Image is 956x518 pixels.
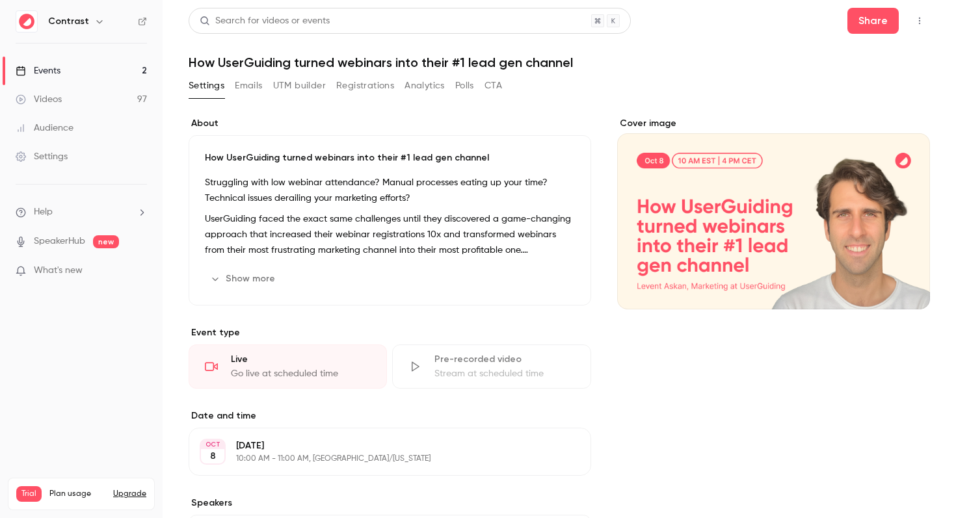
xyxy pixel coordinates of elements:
[205,211,575,258] p: UserGuiding faced the exact same challenges until they discovered a game-changing approach that i...
[235,75,262,96] button: Emails
[189,497,591,510] label: Speakers
[34,264,83,278] span: What's new
[16,11,37,32] img: Contrast
[231,367,371,380] div: Go live at scheduled time
[205,151,575,164] p: How UserGuiding turned webinars into their #1 lead gen channel
[16,64,60,77] div: Events
[189,55,930,70] h1: How UserGuiding turned webinars into their #1 lead gen channel
[34,235,85,248] a: SpeakerHub
[273,75,326,96] button: UTM builder
[189,75,224,96] button: Settings
[236,439,522,452] p: [DATE]
[231,353,371,366] div: Live
[205,175,575,206] p: Struggling with low webinar attendance? Manual processes eating up your time? Technical issues de...
[336,75,394,96] button: Registrations
[48,15,89,28] h6: Contrast
[16,150,68,163] div: Settings
[485,75,502,96] button: CTA
[205,268,283,289] button: Show more
[617,117,930,130] label: Cover image
[16,93,62,106] div: Videos
[434,353,574,366] div: Pre-recorded video
[405,75,445,96] button: Analytics
[189,117,591,130] label: About
[189,326,591,339] p: Event type
[34,205,53,219] span: Help
[16,122,73,135] div: Audience
[617,117,930,309] section: Cover image
[236,454,522,464] p: 10:00 AM - 11:00 AM, [GEOGRAPHIC_DATA]/[US_STATE]
[189,409,591,422] label: Date and time
[49,489,105,499] span: Plan usage
[455,75,474,96] button: Polls
[16,205,147,219] li: help-dropdown-opener
[847,8,899,34] button: Share
[131,265,147,277] iframe: Noticeable Trigger
[113,489,146,499] button: Upgrade
[16,486,42,502] span: Trial
[210,450,216,463] p: 8
[434,367,574,380] div: Stream at scheduled time
[392,344,591,389] div: Pre-recorded videoStream at scheduled time
[201,440,224,449] div: OCT
[93,235,119,248] span: new
[189,344,387,389] div: LiveGo live at scheduled time
[200,14,330,28] div: Search for videos or events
